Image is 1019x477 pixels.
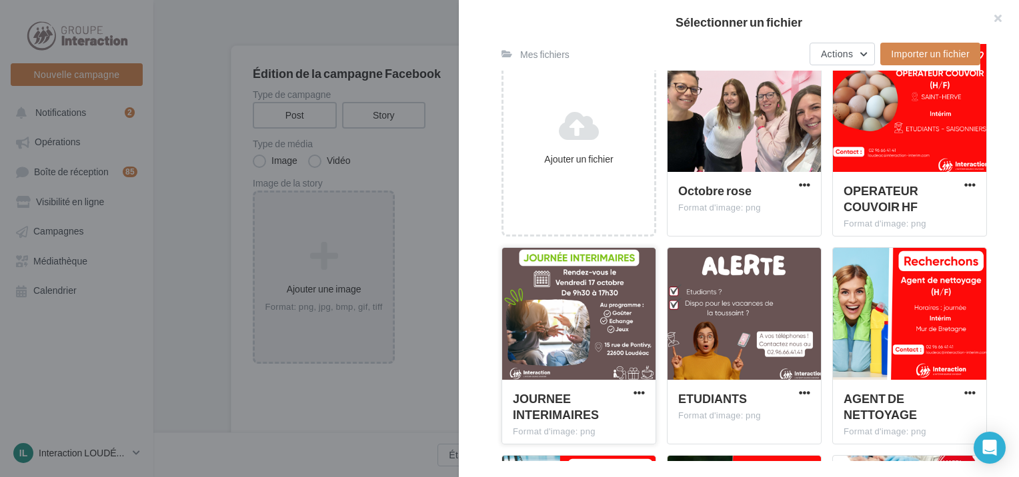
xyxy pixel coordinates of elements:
[480,16,998,28] h2: Sélectionner un fichier
[880,43,980,65] button: Importer un fichier
[844,426,976,438] div: Format d'image: png
[974,432,1006,464] div: Open Intercom Messenger
[509,153,649,166] div: Ajouter un fichier
[844,183,918,214] span: OPERATEUR COUVOIR HF
[520,48,570,61] div: Mes fichiers
[678,183,752,198] span: Octobre rose
[678,202,810,214] div: Format d'image: png
[844,391,917,422] span: AGENT DE NETTOYAGE
[844,218,976,230] div: Format d'image: png
[513,391,599,422] span: JOURNEE INTERIMAIRES
[678,391,747,406] span: ETUDIANTS
[678,410,810,422] div: Format d'image: png
[891,48,970,59] span: Importer un fichier
[821,48,853,59] span: Actions
[513,426,645,438] div: Format d'image: png
[810,43,875,65] button: Actions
